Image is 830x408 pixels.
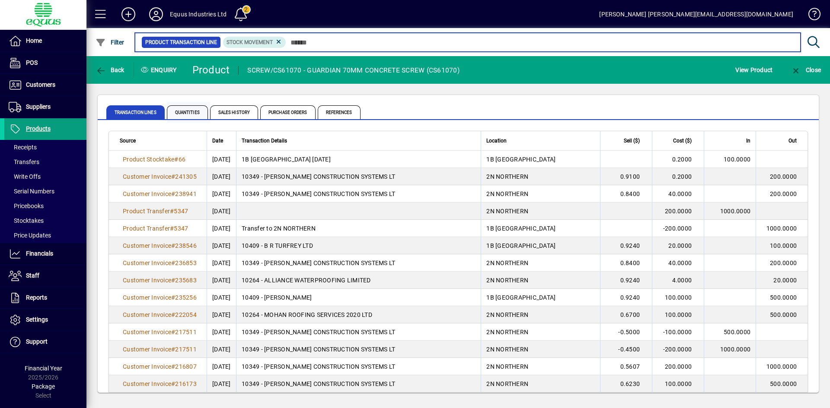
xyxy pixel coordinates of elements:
[600,358,652,375] td: 0.5607
[120,258,200,268] a: Customer Invoice#236853
[120,206,191,216] a: Product Transfer#5347
[207,237,236,254] td: [DATE]
[175,294,197,301] span: 235256
[26,272,39,279] span: Staff
[4,309,86,331] a: Settings
[170,7,227,21] div: Equus Industries Ltd
[207,306,236,323] td: [DATE]
[175,329,197,335] span: 217511
[600,306,652,323] td: 0.6700
[171,329,175,335] span: #
[96,39,124,46] span: Filter
[123,363,171,370] span: Customer Invoice
[486,136,595,145] div: Location
[486,173,528,180] span: 2N NORTHERN
[4,155,86,169] a: Transfers
[652,151,704,168] td: 0.2000
[486,363,528,370] span: 2N NORTHERN
[770,294,797,301] span: 500.0000
[724,329,750,335] span: 500.0000
[175,363,197,370] span: 216807
[9,144,37,151] span: Receipts
[207,272,236,289] td: [DATE]
[171,311,175,318] span: #
[32,383,55,390] span: Package
[207,168,236,185] td: [DATE]
[486,346,528,353] span: 2N NORTHERN
[733,62,775,78] button: View Product
[600,168,652,185] td: 0.9100
[120,172,200,181] a: Customer Invoice#241305
[260,105,316,119] span: Purchase Orders
[175,277,197,284] span: 235683
[600,341,652,358] td: -0.4500
[652,220,704,237] td: -200.0000
[227,39,273,45] span: Stock movement
[486,156,555,163] span: 1B [GEOGRAPHIC_DATA]
[175,190,197,197] span: 238941
[175,259,197,266] span: 236853
[120,224,191,233] a: Product Transfer#5347
[770,242,797,249] span: 100.0000
[242,136,287,145] span: Transaction Details
[773,277,797,284] span: 20.0000
[223,37,286,48] mat-chip: Product Transaction Type: Stock movement
[652,341,704,358] td: -200.0000
[770,311,797,318] span: 500.0000
[9,158,39,165] span: Transfers
[782,62,830,78] app-page-header-button: Close enquiry
[26,294,47,301] span: Reports
[652,358,704,375] td: 200.0000
[26,103,51,110] span: Suppliers
[120,345,200,354] a: Customer Invoice#217511
[4,228,86,243] a: Price Updates
[770,259,797,266] span: 200.0000
[123,346,171,353] span: Customer Invoice
[171,380,175,387] span: #
[123,259,171,266] span: Customer Invoice
[170,225,174,232] span: #
[171,346,175,353] span: #
[174,156,178,163] span: #
[652,289,704,306] td: 100.0000
[9,173,41,180] span: Write Offs
[606,136,648,145] div: Sell ($)
[624,136,640,145] span: Sell ($)
[120,155,188,164] a: Product Stocktake#66
[123,329,171,335] span: Customer Invoice
[26,338,48,345] span: Support
[236,306,481,323] td: 10264 - MOHAN ROOFING SERVICES 2020 LTD
[120,275,200,285] a: Customer Invoice#235683
[207,220,236,237] td: [DATE]
[93,35,127,50] button: Filter
[486,329,528,335] span: 2N NORTHERN
[770,190,797,197] span: 200.0000
[207,202,236,220] td: [DATE]
[207,375,236,392] td: [DATE]
[236,168,481,185] td: 10349 - [PERSON_NAME] CONSTRUCTION SYSTEMS LT
[791,66,821,73] span: Close
[486,277,528,284] span: 2N NORTHERN
[236,185,481,202] td: 10349 - [PERSON_NAME] CONSTRUCTION SYSTEMS LT
[652,168,704,185] td: 0.2000
[207,185,236,202] td: [DATE]
[770,173,797,180] span: 200.0000
[4,213,86,228] a: Stocktakes
[9,202,44,209] span: Pricebooks
[167,105,208,119] span: Quantities
[236,323,481,341] td: 10349 - [PERSON_NAME] CONSTRUCTION SYSTEMS LT
[26,81,55,88] span: Customers
[599,7,793,21] div: [PERSON_NAME] [PERSON_NAME][EMAIL_ADDRESS][DOMAIN_NAME]
[120,310,200,319] a: Customer Invoice#222054
[802,2,819,30] a: Knowledge Base
[120,136,136,145] span: Source
[120,379,200,389] a: Customer Invoice#216173
[486,136,507,145] span: Location
[26,250,53,257] span: Financials
[175,346,197,353] span: 217511
[174,225,188,232] span: 5347
[123,190,171,197] span: Customer Invoice
[26,37,42,44] span: Home
[720,208,750,215] span: 1000.0000
[207,341,236,358] td: [DATE]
